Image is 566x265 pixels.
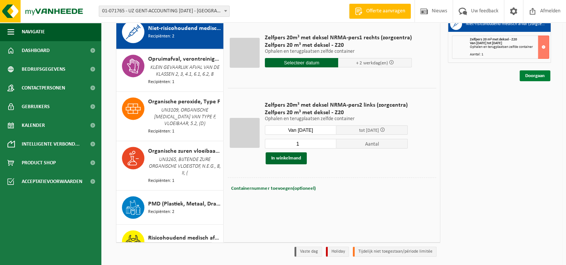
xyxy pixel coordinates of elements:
div: Aantal: 1 [470,53,549,57]
button: Containernummer toevoegen(optioneel) [230,183,316,194]
strong: Van [DATE] tot [DATE] [470,41,502,45]
span: Dashboard [22,41,50,60]
span: Kalender [22,116,45,135]
span: Organische zuren vloeibaar in kleinverpakking [148,147,221,156]
span: Organische peroxide, Type F [148,97,220,106]
span: 01-071765 - UZ GENT-ACCOUNTING 0 BC - GENT [99,6,229,16]
span: Intelligente verbond... [22,135,80,153]
span: Zelfpers 20 m³ met deksel - Z20 [470,37,517,42]
span: 01-071765 - UZ GENT-ACCOUNTING 0 BC - GENT [99,6,230,17]
span: KLEIN GEVAARLIJK AFVAL VAN DE KLASSEN 2, 3, 4.1, 6.1, 6.2, 8 [148,64,221,79]
p: Ophalen en terugplaatsen zelfde container [265,116,408,122]
span: Recipiënten: 2 [148,208,174,216]
span: PMD (Plastiek, Metaal, Drankkartons) (bedrijven) [148,199,221,208]
span: Zelfpers 20m³ met deksel NRMA-pers1 rechts (zorgcentra) [265,34,412,42]
button: Opruimafval, verontreinigd met giftige stoffen, verpakt in vaten KLEIN GEVAARLIJK AFVAL VAN DE KL... [116,49,224,92]
li: Tijdelijk niet toegestaan/période limitée [353,247,437,257]
span: Containernummer toevoegen(optioneel) [231,186,315,191]
button: In winkelmand [266,152,307,164]
span: Gebruikers [22,97,50,116]
span: Recipiënten: 1 [148,128,174,135]
button: Organische zuren vloeibaar in kleinverpakking UN3265, BIJTENDE ZURE ORGANISCHE VLOEISTOF, N.E.G.,... [116,141,224,191]
a: Doorgaan [520,70,550,81]
span: Product Shop [22,153,56,172]
input: Selecteer datum [265,125,336,135]
span: Recipiënten: 1 [148,177,174,185]
div: Ophalen en terugplaatsen zelfde container [470,45,549,49]
a: Offerte aanvragen [349,4,411,19]
span: Bedrijfsgegevens [22,60,65,79]
span: UN3265, BIJTENDE ZURE ORGANISCHE VLOEISTOF, N.E.G., 8, II, ( [148,156,221,177]
span: Opruimafval, verontreinigd met giftige stoffen, verpakt in vaten [148,55,221,64]
h3: Niet-risicohoudend medisch afval (zorgcentra) [466,18,545,30]
span: UN3109, ORGANISCHE [MEDICAL_DATA] VAN TYPE F, VLOEIBAAR, 5.2, (D) [148,106,221,128]
button: Risicohoudend medisch afval Recipiënten: 4 [116,225,224,259]
button: Niet-risicohoudend medisch afval (zorgcentra) Recipiënten: 2 [116,15,224,49]
span: Zelfpers 20 m³ met deksel - Z20 [265,42,412,49]
span: Zelfpers 20 m³ met deksel - Z20 [265,109,408,116]
span: Niet-risicohoudend medisch afval (zorgcentra) [148,24,221,33]
p: Ophalen en terugplaatsen zelfde container [265,49,412,54]
span: Contactpersonen [22,79,65,97]
span: Aantal [336,139,408,149]
span: tot [DATE] [359,128,379,133]
span: Offerte aanvragen [364,7,407,15]
span: Risicohoudend medisch afval [148,234,221,243]
span: Zelfpers 20m³ met deksel NRMA-pers2 links (zorgcentra) [265,101,408,109]
span: Navigatie [22,22,45,41]
button: Organische peroxide, Type F UN3109, ORGANISCHE [MEDICAL_DATA] VAN TYPE F, VLOEIBAAR, 5.2, (D) Rec... [116,92,224,141]
span: Recipiënten: 2 [148,33,174,40]
span: + 2 werkdag(en) [356,61,388,66]
span: Recipiënten: 1 [148,79,174,86]
li: Holiday [326,247,349,257]
span: Acceptatievoorwaarden [22,172,82,191]
li: Vaste dag [294,247,322,257]
input: Selecteer datum [265,58,339,67]
button: PMD (Plastiek, Metaal, Drankkartons) (bedrijven) Recipiënten: 2 [116,191,224,225]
